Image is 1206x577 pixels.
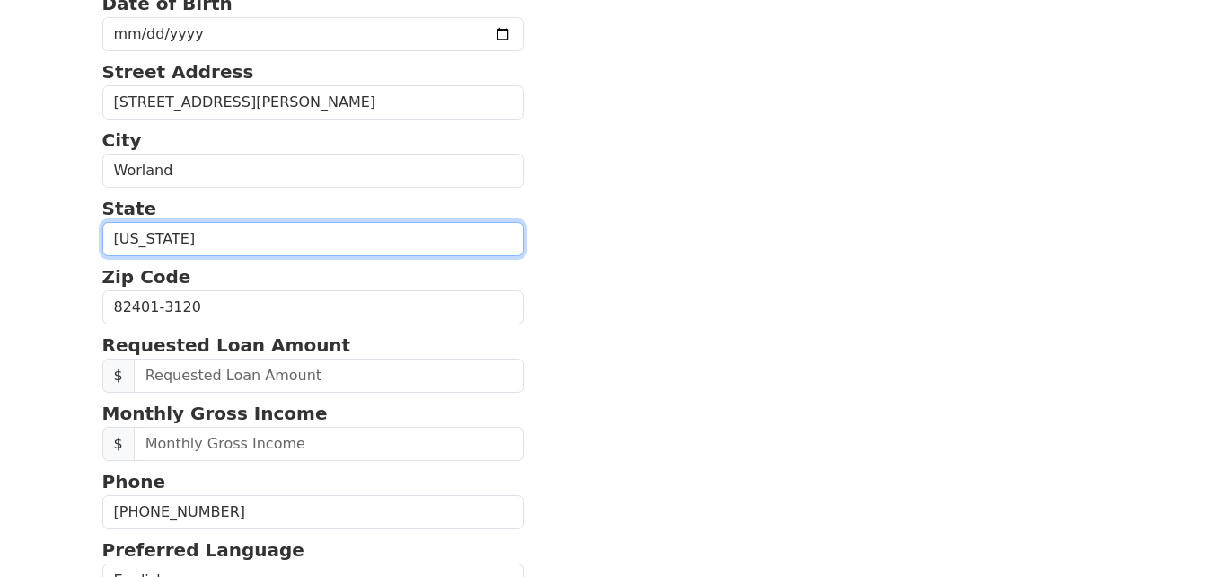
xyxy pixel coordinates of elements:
p: Monthly Gross Income [102,400,524,427]
input: Zip Code [102,290,524,324]
input: Monthly Gross Income [134,427,524,461]
strong: Requested Loan Amount [102,334,351,356]
input: Street Address [102,85,524,120]
input: Phone [102,495,524,529]
strong: City [102,129,142,151]
span: $ [102,427,135,461]
strong: Street Address [102,61,254,83]
strong: Preferred Language [102,539,304,561]
input: Requested Loan Amount [134,359,524,393]
input: City [102,154,524,188]
strong: Zip Code [102,266,191,288]
strong: Phone [102,471,165,493]
span: $ [102,359,135,393]
strong: State [102,198,157,219]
